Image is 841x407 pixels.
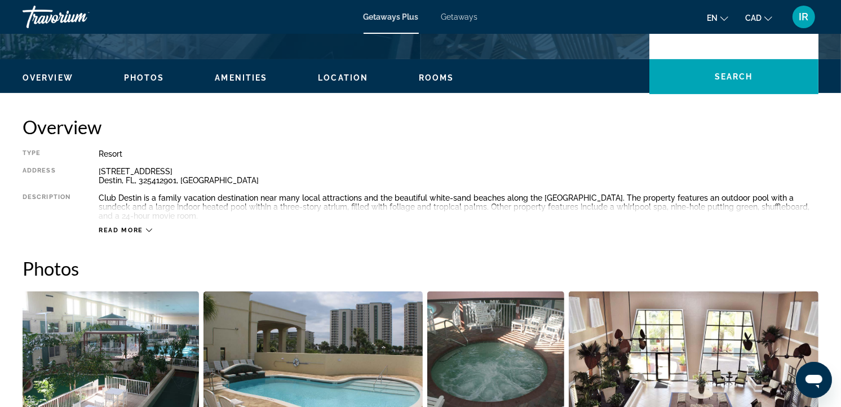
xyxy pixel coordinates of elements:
button: Amenities [215,73,267,83]
span: Photos [124,73,165,82]
h2: Photos [23,257,818,280]
span: Search [715,72,753,81]
span: CAD [745,14,762,23]
a: Getaways Plus [364,12,419,21]
div: Address [23,167,70,185]
span: en [707,14,718,23]
span: Rooms [419,73,454,82]
div: Type [23,149,70,158]
span: IR [799,11,809,23]
a: Getaways [441,12,478,21]
iframe: Button to launch messaging window [796,362,832,398]
button: Location [318,73,368,83]
span: Read more [99,227,143,234]
a: Travorium [23,2,135,32]
span: Amenities [215,73,267,82]
span: Overview [23,73,73,82]
button: Read more [99,226,152,235]
button: Rooms [419,73,454,83]
button: Photos [124,73,165,83]
div: [STREET_ADDRESS] Destin, FL, 325412901, [GEOGRAPHIC_DATA] [99,167,818,185]
div: Description [23,193,70,220]
div: Resort [99,149,818,158]
div: Club Destin is a family vacation destination near many local attractions and the beautiful white-... [99,193,818,220]
button: Change language [707,10,728,26]
button: Search [649,59,818,94]
span: Location [318,73,368,82]
button: User Menu [789,5,818,29]
button: Overview [23,73,73,83]
h2: Overview [23,116,818,138]
button: Change currency [745,10,772,26]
